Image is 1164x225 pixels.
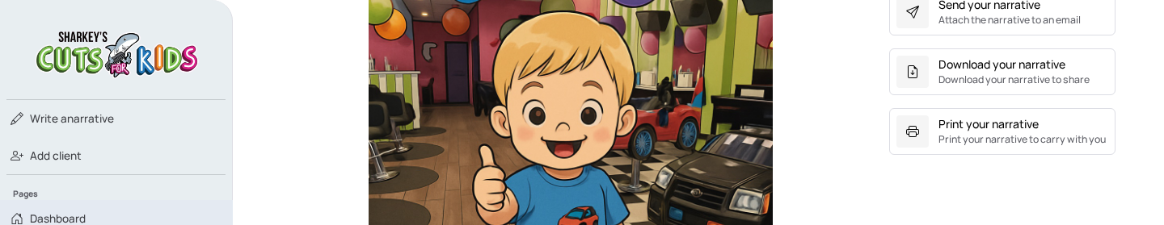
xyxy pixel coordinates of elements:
div: Download your narrative [938,56,1065,73]
small: Attach the narrative to an email [938,13,1081,27]
span: narrative [30,110,114,127]
img: logo [32,26,201,80]
span: Write a [30,111,67,126]
button: Download your narrativeDownload your narrative to share [889,48,1115,95]
small: Download your narrative to share [938,73,1090,87]
span: Add client [30,148,82,164]
small: Print your narrative to carry with you [938,132,1106,147]
div: Print your narrative [938,115,1039,132]
button: Print your narrativePrint your narrative to carry with you [889,108,1115,155]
